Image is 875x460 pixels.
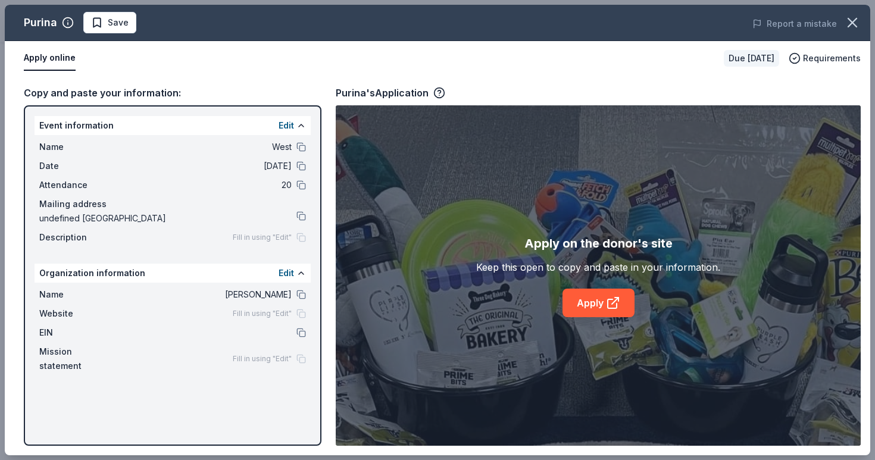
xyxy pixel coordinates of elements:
span: [DATE] [119,159,292,173]
span: [PERSON_NAME] [119,287,292,302]
button: Edit [279,266,294,280]
button: Edit [279,118,294,133]
button: Report a mistake [752,17,837,31]
div: Copy and paste your information: [24,85,321,101]
div: Event information [35,116,311,135]
span: Name [39,287,119,302]
span: Fill in using "Edit" [233,309,292,318]
span: Date [39,159,119,173]
span: Requirements [803,51,861,65]
div: Apply on the donor's site [524,234,673,253]
span: West [119,140,292,154]
div: Organization information [35,264,311,283]
span: Website [39,306,119,321]
div: Keep this open to copy and paste in your information. [476,260,720,274]
span: Save [108,15,129,30]
span: Name [39,140,119,154]
div: Mailing address [39,197,306,211]
div: Purina [24,13,57,32]
span: Fill in using "Edit" [233,233,292,242]
span: 20 [119,178,292,192]
span: EIN [39,326,119,340]
button: Requirements [789,51,861,65]
div: Due [DATE] [724,50,779,67]
span: Fill in using "Edit" [233,354,292,364]
span: Attendance [39,178,119,192]
span: Mission statement [39,345,119,373]
button: Apply online [24,46,76,71]
a: Apply [562,289,635,317]
div: Purina's Application [336,85,445,101]
button: Save [83,12,136,33]
span: Description [39,230,119,245]
span: undefined [GEOGRAPHIC_DATA] [39,211,296,226]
